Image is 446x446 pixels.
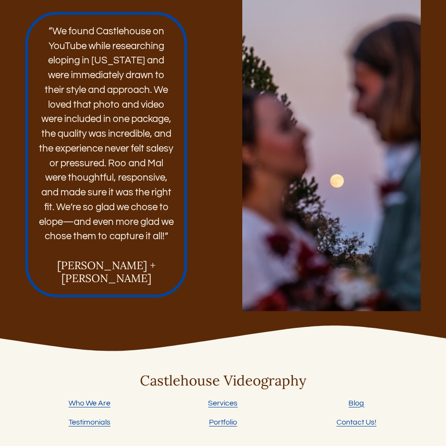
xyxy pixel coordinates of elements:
a: Contact Us! [337,416,377,428]
a: Testimonials [69,416,110,428]
a: Who We Are [69,397,110,409]
h4: [PERSON_NAME] + [PERSON_NAME] [38,259,175,284]
h3: Castlehouse Videography [25,373,420,389]
a: Services [208,397,238,409]
a: Blog [348,397,364,409]
p: “We found Castlehouse on YouTube while researching eloping in [US_STATE] and were immediately dra... [38,24,175,244]
a: Portfolio [209,416,237,428]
